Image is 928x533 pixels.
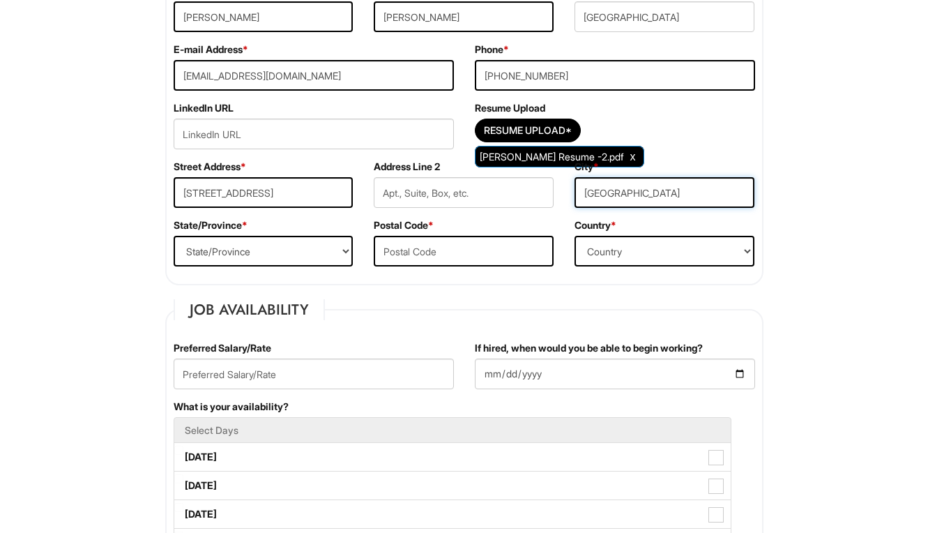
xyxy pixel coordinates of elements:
[174,236,353,266] select: State/Province
[174,341,271,355] label: Preferred Salary/Rate
[575,160,599,174] label: City
[174,177,353,208] input: Street Address
[374,160,440,174] label: Address Line 2
[174,160,246,174] label: Street Address
[575,236,754,266] select: Country
[475,60,755,91] input: Phone
[475,119,581,142] button: Resume Upload*Resume Upload*
[174,500,731,528] label: [DATE]
[374,177,554,208] input: Apt., Suite, Box, etc.
[475,101,545,115] label: Resume Upload
[475,341,703,355] label: If hired, when would you be able to begin working?
[480,151,623,163] span: [PERSON_NAME] Resume -2.pdf
[174,1,353,32] input: Last Name
[174,443,731,471] label: [DATE]
[575,177,754,208] input: City
[174,299,325,320] legend: Job Availability
[174,119,454,149] input: LinkedIn URL
[575,218,616,232] label: Country
[174,101,234,115] label: LinkedIn URL
[475,43,509,57] label: Phone
[174,359,454,389] input: Preferred Salary/Rate
[174,60,454,91] input: E-mail Address
[174,43,248,57] label: E-mail Address
[185,425,720,435] h5: Select Days
[174,400,289,414] label: What is your availability?
[627,147,639,166] a: Clear Uploaded File
[374,218,434,232] label: Postal Code
[374,236,554,266] input: Postal Code
[174,218,248,232] label: State/Province
[575,1,754,32] input: Middle Name
[374,1,554,32] input: First Name
[174,472,731,500] label: [DATE]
